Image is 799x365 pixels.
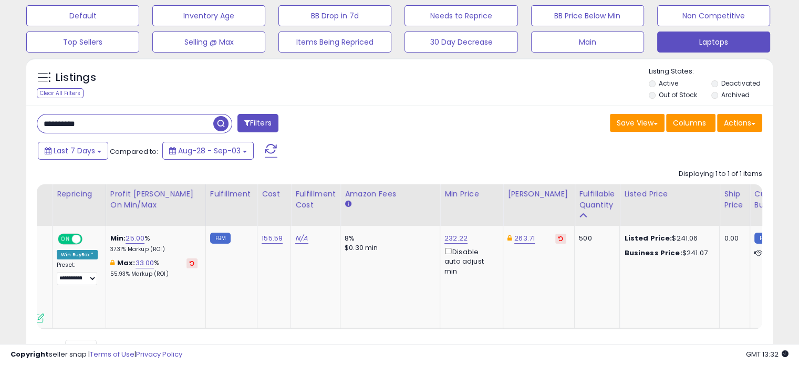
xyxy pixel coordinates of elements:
div: Fulfillment [210,189,253,200]
span: Columns [673,118,706,128]
a: Privacy Policy [136,349,182,359]
button: Items Being Repriced [278,32,391,53]
div: $0.30 min [345,243,432,253]
div: seller snap | | [11,350,182,360]
button: Main [531,32,644,53]
div: Clear All Filters [37,88,84,98]
small: FBM [754,233,775,244]
span: Compared to: [110,147,158,157]
div: Cost [262,189,286,200]
div: Displaying 1 to 1 of 1 items [679,169,762,179]
span: ON [59,235,72,244]
p: Listing States: [649,67,773,77]
button: Columns [666,114,715,132]
button: Non Competitive [657,5,770,26]
button: Laptops [657,32,770,53]
button: BB Price Below Min [531,5,644,26]
button: Last 7 Days [38,142,108,160]
div: % [110,234,198,253]
button: Save View [610,114,665,132]
small: FBM [210,233,231,244]
div: Repricing [57,189,101,200]
b: Listed Price: [624,233,672,243]
div: Ship Price [724,189,745,211]
p: 37.31% Markup (ROI) [110,246,198,253]
th: The percentage added to the cost of goods (COGS) that forms the calculator for Min & Max prices. [106,184,205,226]
small: Amazon Fees. [345,200,351,209]
div: 0.00 [724,234,741,243]
button: Needs to Reprice [404,5,517,26]
a: 25.00 [126,233,144,244]
b: Max: [117,258,136,268]
a: 263.71 [514,233,535,244]
button: Default [26,5,139,26]
div: [PERSON_NAME] [507,189,570,200]
a: Terms of Use [90,349,134,359]
button: BB Drop in 7d [278,5,391,26]
button: 30 Day Decrease [404,32,517,53]
button: Top Sellers [26,32,139,53]
div: Disable auto adjust min [444,246,495,276]
div: Listed Price [624,189,715,200]
button: Actions [717,114,762,132]
div: Amazon Fees [345,189,435,200]
div: Fulfillment Cost [295,189,336,211]
div: % [110,258,198,278]
div: $241.07 [624,248,711,258]
div: Profit [PERSON_NAME] on Min/Max [110,189,201,211]
div: Preset: [57,262,98,285]
label: Out of Stock [659,90,697,99]
a: 33.00 [136,258,154,268]
span: Show: entries [45,343,120,353]
label: Deactivated [721,79,760,88]
div: 8% [345,234,432,243]
label: Archived [721,90,749,99]
span: OFF [81,235,98,244]
a: 232.22 [444,233,468,244]
div: $241.06 [624,234,711,243]
div: 500 [579,234,611,243]
div: Win BuyBox * [57,250,98,259]
span: Aug-28 - Sep-03 [178,145,241,156]
button: Aug-28 - Sep-03 [162,142,254,160]
b: Business Price: [624,248,682,258]
a: N/A [295,233,308,244]
label: Active [659,79,678,88]
strong: Copyright [11,349,49,359]
div: Min Price [444,189,499,200]
span: 2025-09-12 13:32 GMT [746,349,788,359]
span: Last 7 Days [54,145,95,156]
h5: Listings [56,70,96,85]
button: Inventory Age [152,5,265,26]
b: Min: [110,233,126,243]
div: Fulfillable Quantity [579,189,615,211]
button: Selling @ Max [152,32,265,53]
button: Filters [237,114,278,132]
a: 155.59 [262,233,283,244]
p: 55.93% Markup (ROI) [110,270,198,278]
